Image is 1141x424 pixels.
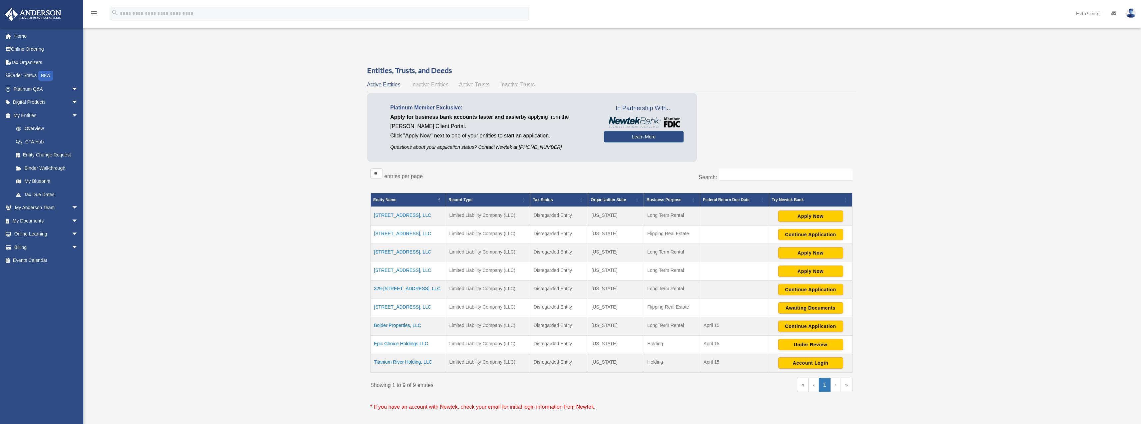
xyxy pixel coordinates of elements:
td: [US_STATE] [588,317,644,336]
label: Search: [699,174,717,180]
th: Record Type: Activate to sort [446,193,530,207]
span: Entity Name [373,197,396,202]
td: [STREET_ADDRESS], LLC [370,244,446,262]
td: Long Term Rental [644,207,700,226]
a: Overview [9,122,82,135]
td: Disregarded Entity [530,336,588,354]
td: Holding [644,354,700,373]
td: Limited Liability Company (LLC) [446,317,530,336]
img: User Pic [1126,8,1136,18]
button: Under Review [778,339,843,350]
td: Titanium River Holding, LLC [370,354,446,373]
td: Holding [644,336,700,354]
td: [STREET_ADDRESS], LLC [370,262,446,281]
th: Organization State: Activate to sort [588,193,644,207]
p: by applying from the [PERSON_NAME] Client Portal. [390,112,594,131]
td: [STREET_ADDRESS], LLC [370,226,446,244]
td: April 15 [700,317,769,336]
td: Epic Choice Holdings LLC [370,336,446,354]
span: arrow_drop_down [72,82,85,96]
td: Disregarded Entity [530,299,588,317]
a: Account Login [778,360,843,365]
th: Tax Status: Activate to sort [530,193,588,207]
button: Apply Now [778,266,843,277]
td: [US_STATE] [588,299,644,317]
a: CTA Hub [9,135,85,148]
span: Business Purpose [647,197,682,202]
h3: Entities, Trusts, and Deeds [367,65,856,76]
a: Tax Due Dates [9,188,85,201]
td: Disregarded Entity [530,207,588,226]
td: Disregarded Entity [530,262,588,281]
div: NEW [38,71,53,81]
td: Disregarded Entity [530,226,588,244]
span: arrow_drop_down [72,201,85,215]
i: search [111,9,119,16]
td: Limited Liability Company (LLC) [446,281,530,299]
a: Entity Change Request [9,148,85,162]
td: Disregarded Entity [530,354,588,373]
a: Learn More [604,131,684,142]
td: April 15 [700,336,769,354]
span: Active Entities [367,82,400,87]
p: * If you have an account with Newtek, check your email for initial login information from Newtek. [370,402,853,412]
a: Last [841,378,853,392]
a: My Documentsarrow_drop_down [5,214,88,228]
button: Continue Application [778,229,843,240]
td: 329-[STREET_ADDRESS], LLC [370,281,446,299]
td: [US_STATE] [588,226,644,244]
td: [US_STATE] [588,336,644,354]
img: Anderson Advisors Platinum Portal [3,8,63,21]
td: Limited Liability Company (LLC) [446,336,530,354]
td: [US_STATE] [588,207,644,226]
span: arrow_drop_down [72,214,85,228]
td: Long Term Rental [644,244,700,262]
td: Limited Liability Company (LLC) [446,299,530,317]
a: My Blueprint [9,175,85,188]
a: menu [90,12,98,17]
td: Long Term Rental [644,262,700,281]
td: [US_STATE] [588,244,644,262]
th: Federal Return Due Date: Activate to sort [700,193,769,207]
td: April 15 [700,354,769,373]
th: Business Purpose: Activate to sort [644,193,700,207]
div: Try Newtek Bank [772,196,842,204]
button: Account Login [778,357,843,369]
td: [STREET_ADDRESS], LLC [370,299,446,317]
td: Flipping Real Estate [644,226,700,244]
a: Order StatusNEW [5,69,88,83]
td: Disregarded Entity [530,244,588,262]
button: Continue Application [778,321,843,332]
p: Click "Apply Now" next to one of your entities to start an application. [390,131,594,140]
label: entries per page [384,173,423,179]
a: 1 [819,378,831,392]
a: Platinum Q&Aarrow_drop_down [5,82,88,96]
th: Entity Name: Activate to invert sorting [370,193,446,207]
span: Inactive Entities [411,82,448,87]
a: My Entitiesarrow_drop_down [5,109,85,122]
a: My Anderson Teamarrow_drop_down [5,201,88,215]
td: Disregarded Entity [530,317,588,336]
button: Awaiting Documents [778,302,843,314]
span: In Partnership With... [604,103,684,114]
td: [US_STATE] [588,262,644,281]
span: arrow_drop_down [72,241,85,254]
span: Record Type [449,197,473,202]
td: Limited Liability Company (LLC) [446,354,530,373]
span: Tax Status [533,197,553,202]
i: menu [90,9,98,17]
img: NewtekBankLogoSM.png [607,117,680,128]
td: [STREET_ADDRESS], LLC [370,207,446,226]
button: Continue Application [778,284,843,295]
td: Limited Liability Company (LLC) [446,226,530,244]
span: Apply for business bank accounts faster and easier [390,114,521,120]
span: Inactive Trusts [500,82,535,87]
td: Limited Liability Company (LLC) [446,262,530,281]
span: Federal Return Due Date [703,197,750,202]
td: Long Term Rental [644,281,700,299]
a: Previous [809,378,819,392]
td: Bolder Properties, LLC [370,317,446,336]
a: Online Ordering [5,43,88,56]
span: arrow_drop_down [72,96,85,109]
